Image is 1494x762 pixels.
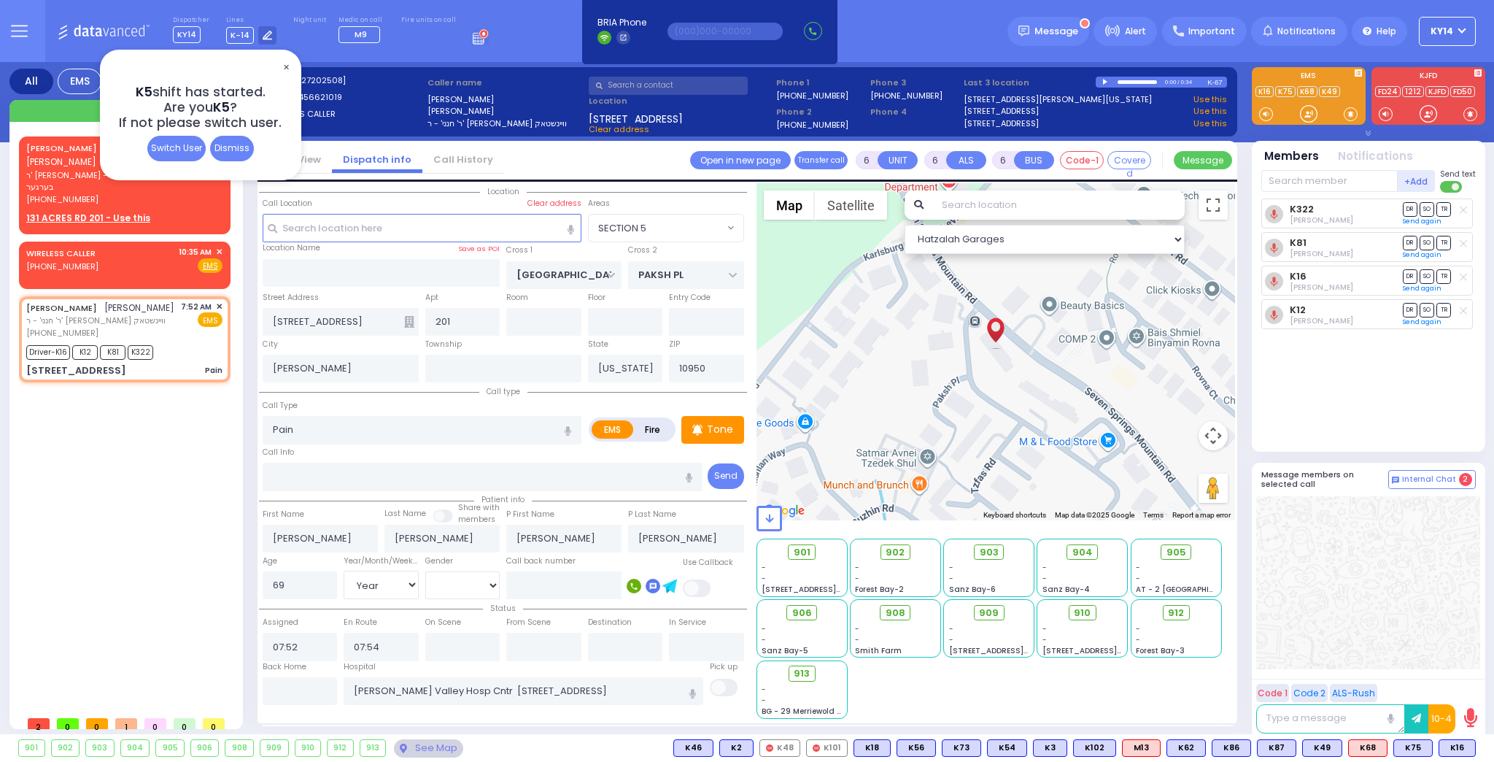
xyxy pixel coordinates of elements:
span: 902 [886,545,905,560]
label: Medic on call [338,16,384,25]
span: TR [1436,236,1451,250]
span: - [762,562,766,573]
button: Code-1 [1060,151,1104,169]
span: - [1136,623,1140,634]
div: 902 [52,740,80,756]
span: - [949,623,953,634]
span: K12 [72,345,98,360]
span: - [1136,562,1140,573]
span: SO [1420,202,1434,216]
button: Message [1174,151,1232,169]
button: Code 1 [1256,684,1289,702]
span: Berel Polatseck [1290,282,1353,293]
span: - [949,634,953,645]
div: 0:34 [1180,74,1193,91]
label: State [588,339,608,350]
span: Help [1377,25,1396,38]
label: Call back number [506,555,576,567]
span: BRIA Phone [597,16,646,29]
span: - [762,695,766,706]
input: Search location [932,190,1185,220]
button: Send [708,463,744,489]
input: Search hospital [344,677,703,705]
label: KJFD [1371,72,1485,82]
a: [STREET_ADDRESS] [964,105,1039,118]
a: Use this [1193,118,1227,130]
input: (000)000-00000 [667,23,783,40]
span: Sanz Bay-4 [1042,584,1090,595]
h4: shift has started. Are you ? If not please switch user. [119,85,282,131]
span: Forest Bay-3 [1136,645,1185,656]
a: FD50 [1450,86,1475,97]
span: ✕ [280,59,292,76]
a: Open in new page [690,151,791,169]
div: K48 [759,739,800,757]
span: Patient info [474,494,532,505]
span: 910 [1074,606,1091,620]
img: Logo [58,22,155,40]
span: SECTION 5 [589,215,724,241]
div: BLS [897,739,936,757]
span: 1 [115,718,137,729]
div: K18 [854,739,891,757]
span: 912 [1168,606,1184,620]
span: 8456621019 [293,91,342,103]
span: ר' חנני' - ר' [PERSON_NAME] וויינשטאק [26,315,174,327]
div: BLS [942,739,981,757]
span: 10:35 AM [179,247,212,258]
div: 909 [260,740,288,756]
span: [STREET_ADDRESS] [589,112,683,123]
a: K12 [1290,304,1306,315]
span: Phone 3 [870,77,959,89]
div: K102 [1073,739,1116,757]
a: K16 [1255,86,1274,97]
small: Share with [458,502,500,513]
label: Last Name [384,508,426,520]
div: 0:00 [1164,74,1177,91]
a: Send again [1403,317,1441,326]
button: Map camera controls [1199,421,1228,450]
span: 0 [57,718,79,729]
div: / [1177,74,1180,91]
label: On Scene [425,617,461,628]
img: Google [760,501,808,520]
div: BLS [1166,739,1206,757]
div: K87 [1257,739,1296,757]
span: ר' [PERSON_NAME] - ר' צבי הערש בערגער [26,169,174,193]
button: Covered [1107,151,1151,169]
div: K-67 [1207,77,1227,88]
button: ALS [946,151,986,169]
span: SECTION 5 [588,214,744,242]
span: Phone 4 [870,106,959,118]
span: TR [1436,202,1451,216]
div: Dismiss [210,136,254,161]
div: BLS [673,739,713,757]
span: 906 [792,606,812,620]
span: 903 [980,545,999,560]
span: SECTION 5 [598,221,646,236]
label: [PHONE_NUMBER] [776,90,848,101]
span: 2 [1459,473,1472,486]
span: KY14 [1431,25,1453,38]
div: K3 [1033,739,1067,757]
a: WIRELESS CALLER [26,247,96,259]
div: BLS [1439,739,1476,757]
span: - [1136,634,1140,645]
div: BLS [1212,739,1251,757]
span: - [1042,573,1047,584]
label: Caller name [427,77,584,89]
span: - [949,562,953,573]
span: [PHONE_NUMBER] [26,261,98,272]
label: P First Name [506,509,554,520]
div: BLS [1073,739,1116,757]
a: K75 [1275,86,1296,97]
span: 7:52 AM [181,301,212,312]
button: Toggle fullscreen view [1199,190,1228,220]
label: Call Location [263,198,312,209]
div: K2 [719,739,754,757]
label: Entry Code [669,292,711,304]
span: 0 [144,718,166,729]
h5: Message members on selected call [1261,470,1388,489]
span: Phone 2 [776,106,865,118]
div: K46 [673,739,713,757]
